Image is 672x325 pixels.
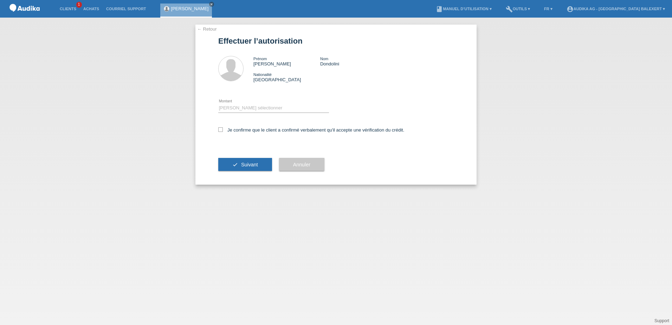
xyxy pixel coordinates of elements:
a: Support [654,318,669,323]
span: Annuler [293,162,310,167]
h1: Effectuer l’autorisation [218,37,454,45]
i: check [232,162,238,167]
a: close [209,2,214,7]
a: bookManuel d’utilisation ▾ [432,7,495,11]
a: account_circleAudika AG - [GEOGRAPHIC_DATA] Balexert ▾ [563,7,668,11]
span: Nationalité [253,72,272,77]
span: Prénom [253,57,267,61]
a: FR ▾ [541,7,556,11]
a: Clients [56,7,80,11]
button: Annuler [279,158,324,171]
a: [PERSON_NAME] [171,6,209,11]
a: buildOutils ▾ [502,7,534,11]
i: close [210,2,213,6]
i: account_circle [567,6,574,13]
i: build [506,6,513,13]
span: Suivant [241,162,258,167]
span: 1 [76,2,82,8]
div: [GEOGRAPHIC_DATA] [253,72,320,82]
a: Courriel Support [103,7,149,11]
span: Nom [320,57,328,61]
i: book [436,6,443,13]
a: POS — MF Group [7,14,42,19]
div: Dondolini [320,56,387,66]
button: check Suivant [218,158,272,171]
label: Je confirme que le client a confirmé verbalement qu'il accepte une vérification du crédit. [218,127,404,133]
a: ← Retour [197,26,217,32]
div: [PERSON_NAME] [253,56,320,66]
a: Achats [80,7,103,11]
